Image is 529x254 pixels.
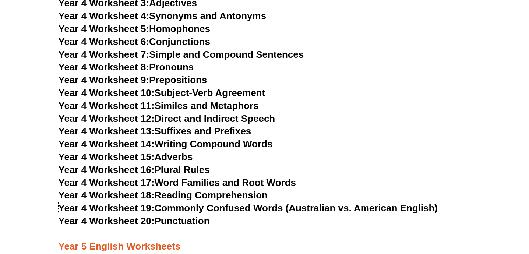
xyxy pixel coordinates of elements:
span: Year 4 Worksheet 12: [59,113,155,124]
span: Year 4 Worksheet 9: [59,74,149,85]
a: Year 4 Worksheet 20:Punctuation [59,215,210,226]
span: Year 4 Worksheet 19: [59,202,155,214]
a: Year 4 Worksheet 13:Suffixes and Prefixes [59,126,251,137]
span: Year 4 Worksheet 16: [59,164,155,175]
h3: Year 5 English Worksheets [59,228,471,253]
span: Year 4 Worksheet 10: [59,87,155,98]
span: Year 4 Worksheet 17: [59,177,155,188]
a: Year 4 Worksheet 7:Simple and Compound Sentences [59,49,304,60]
a: Year 4 Worksheet 15:Adverbs [59,151,193,162]
span: Year 4 Worksheet 6: [59,36,149,47]
a: Year 4 Worksheet 17:Word Families and Root Words [59,177,296,188]
span: Year 4 Worksheet 8: [59,61,149,73]
a: Year 4 Worksheet 16:Plural Rules [59,164,210,175]
span: Year 4 Worksheet 15: [59,151,155,162]
span: Year 4 Worksheet 20: [59,215,155,226]
iframe: Chat Widget [403,171,529,254]
a: Year 4 Worksheet 12:Direct and Indirect Speech [59,113,275,124]
a: Year 4 Worksheet 5:Homophones [59,23,211,34]
a: Year 4 Worksheet 14:Writing Compound Words [59,138,273,149]
span: Year 4 Worksheet 14: [59,138,155,149]
a: Year 4 Worksheet 18:Reading Comprehension [59,190,268,201]
span: Year 4 Worksheet 11: [59,100,155,111]
a: Year 4 Worksheet 19:Commonly Confused Words (Australian vs. American English) [59,202,438,214]
a: Year 4 Worksheet 10:Subject-Verb Agreement [59,87,265,98]
a: Year 4 Worksheet 11:Similes and Metaphors [59,100,259,111]
a: Year 4 Worksheet 6:Conjunctions [59,36,211,47]
a: Year 4 Worksheet 8:Pronouns [59,61,194,73]
span: Year 4 Worksheet 4: [59,10,149,21]
span: Year 4 Worksheet 13: [59,126,155,137]
a: Year 4 Worksheet 4:Synonyms and Antonyms [59,10,267,21]
span: Year 4 Worksheet 5: [59,23,149,34]
a: Year 4 Worksheet 9:Prepositions [59,74,207,85]
span: Year 4 Worksheet 18: [59,190,155,201]
span: Year 4 Worksheet 7: [59,49,149,60]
